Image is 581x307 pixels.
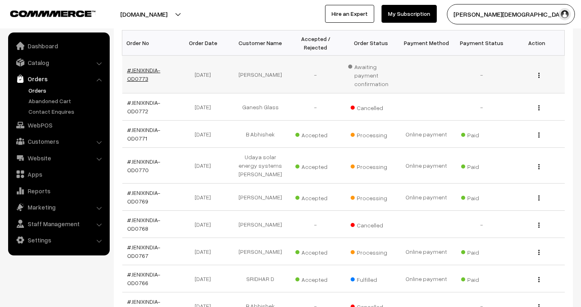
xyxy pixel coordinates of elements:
a: Marketing [10,200,107,214]
span: Processing [351,192,391,202]
a: Apps [10,167,107,182]
img: user [559,8,571,20]
a: My Subscription [382,5,437,23]
th: Accepted / Rejected [288,30,343,56]
td: Online payment [399,184,454,211]
a: Website [10,151,107,165]
a: #JENIXINDIA-OD0769 [127,189,160,205]
td: [DATE] [178,121,233,148]
a: #JENIXINDIA-OD0771 [127,126,160,142]
span: Cancelled [351,219,391,229]
span: Accepted [295,273,336,284]
a: #JENIXINDIA-OD0767 [127,244,160,259]
td: - [454,93,509,121]
span: Accepted [295,160,336,171]
a: WebPOS [10,118,107,132]
td: [DATE] [178,148,233,184]
th: Payment Method [399,30,454,56]
button: [PERSON_NAME][DEMOGRAPHIC_DATA] [447,4,575,24]
a: Customers [10,134,107,149]
a: Reports [10,184,107,198]
td: [DATE] [178,211,233,238]
td: - [454,211,509,238]
td: [DATE] [178,56,233,93]
a: Dashboard [10,39,107,53]
span: Paid [461,246,502,257]
td: [PERSON_NAME] [233,56,288,93]
th: Payment Status [454,30,509,56]
td: - [454,56,509,93]
span: Accepted [295,246,336,257]
img: COMMMERCE [10,11,95,17]
a: #JENIXINDIA-OD0768 [127,216,160,232]
a: #JENIXINDIA-OD0770 [127,158,160,173]
th: Order Status [343,30,399,56]
span: Accepted [295,129,336,139]
td: - [288,93,343,121]
td: - [288,211,343,238]
img: Menu [538,105,540,110]
img: Menu [538,164,540,169]
span: Paid [461,273,502,284]
span: Fulfilled [351,273,391,284]
a: COMMMERCE [10,8,81,18]
td: Udaya solar energy systems [PERSON_NAME] [233,148,288,184]
span: Awaiting payment confirmation [348,61,394,88]
td: - [288,56,343,93]
span: Processing [351,160,391,171]
img: Menu [538,277,540,282]
span: Accepted [295,192,336,202]
img: Menu [538,223,540,228]
th: Action [509,30,564,56]
a: Orders [10,71,107,86]
td: Online payment [399,121,454,148]
a: Abandoned Cart [26,97,107,105]
td: SRIDHAR D [233,265,288,292]
a: Catalog [10,55,107,70]
th: Customer Name [233,30,288,56]
td: Online payment [399,265,454,292]
img: Menu [538,132,540,138]
img: Menu [538,195,540,201]
span: Paid [461,192,502,202]
td: [PERSON_NAME] [233,184,288,211]
a: Orders [26,86,107,95]
span: Processing [351,129,391,139]
a: Hire an Expert [325,5,374,23]
td: [DATE] [178,93,233,121]
img: Menu [538,73,540,78]
img: Menu [538,250,540,255]
td: B Abhishek [233,121,288,148]
span: Paid [461,160,502,171]
a: #JENIXINDIA-OD0766 [127,271,160,286]
span: Paid [461,129,502,139]
a: Settings [10,233,107,247]
a: #JENIXINDIA-OD0772 [127,99,160,115]
td: [PERSON_NAME] [233,211,288,238]
th: Order No [122,30,178,56]
td: [DATE] [178,265,233,292]
td: Online payment [399,148,454,184]
td: [DATE] [178,238,233,265]
th: Order Date [178,30,233,56]
a: Contact Enquires [26,107,107,116]
td: Ganesh Glass [233,93,288,121]
a: Staff Management [10,216,107,231]
td: [DATE] [178,184,233,211]
a: #JENIXINDIA-OD0773 [127,67,160,82]
button: [DOMAIN_NAME] [92,4,196,24]
td: [PERSON_NAME] [233,238,288,265]
td: Online payment [399,238,454,265]
span: Processing [351,246,391,257]
span: Cancelled [351,102,391,112]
